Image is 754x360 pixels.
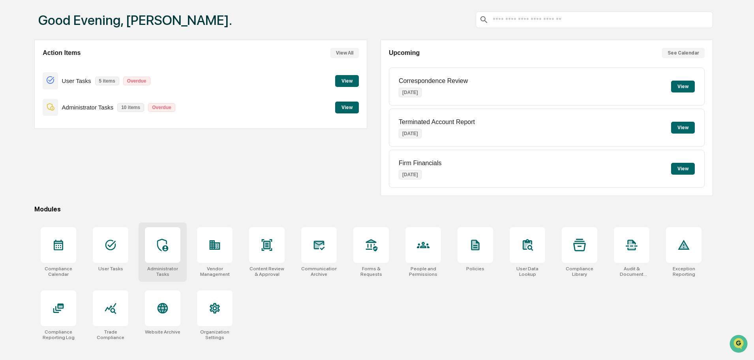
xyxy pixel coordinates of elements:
p: User Tasks [62,77,91,84]
div: Website Archive [145,329,180,335]
span: Preclearance [16,150,51,158]
div: 🖐️ [8,151,14,157]
button: View [335,75,359,87]
a: Powered byPylon [56,184,96,190]
a: View [335,103,359,111]
div: 🔎 [8,166,14,172]
div: User Data Lookup [510,266,545,277]
img: 1746055101610-c473b297-6a78-478c-a979-82029cc54cd1 [8,111,22,125]
p: Firm Financials [399,160,441,167]
button: View [671,122,695,134]
div: Communications Archive [301,266,337,277]
iframe: Open customer support [729,334,750,355]
div: 🗄️ [57,151,64,157]
div: User Tasks [98,266,123,271]
div: Organization Settings [197,329,233,340]
div: Compliance Library [562,266,597,277]
div: Content Review & Approval [249,266,285,277]
h2: Action Items [43,49,81,57]
p: Overdue [148,103,175,112]
p: 5 items [95,77,119,85]
p: Overdue [123,77,150,85]
button: See Calendar [662,48,705,58]
h2: Upcoming [389,49,420,57]
span: Pylon [79,185,96,190]
div: Compliance Reporting Log [41,329,76,340]
div: People and Permissions [405,266,441,277]
img: Greenboard [8,43,24,59]
div: Audit & Document Logs [614,266,649,277]
p: How can we help? [8,67,144,80]
p: Correspondence Review [399,77,468,85]
a: 🗄️Attestations [54,147,101,161]
span: Data Lookup [16,165,50,173]
div: Compliance Calendar [41,266,76,277]
div: Exception Reporting [666,266,701,277]
div: Modules [34,205,713,213]
p: [DATE] [399,129,422,138]
a: 🔎Data Lookup [5,162,53,176]
div: Forms & Requests [353,266,389,277]
button: View All [330,48,359,58]
span: Attestations [65,150,98,158]
h1: Good Evening, [PERSON_NAME]. [38,12,232,28]
a: 🖐️Preclearance [5,147,54,161]
div: Start new chat [27,111,129,119]
p: [DATE] [399,88,422,97]
p: 10 items [117,103,144,112]
div: Trade Compliance [93,329,128,340]
div: We're available if you need us! [27,119,100,125]
button: View [335,102,359,113]
button: Start new chat [134,113,144,123]
p: Administrator Tasks [62,104,114,111]
p: [DATE] [399,170,422,179]
button: View [671,81,695,92]
p: Terminated Account Report [399,119,475,126]
div: Vendor Management [197,266,233,277]
button: View [671,163,695,175]
div: Policies [466,266,484,271]
a: View [335,77,359,84]
input: Clear [21,87,130,95]
div: Administrator Tasks [145,266,180,277]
